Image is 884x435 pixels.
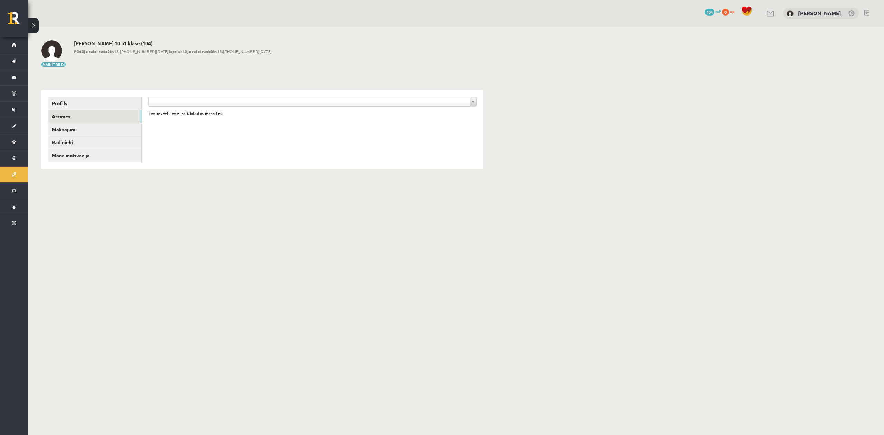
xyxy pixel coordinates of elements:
h2: [PERSON_NAME] 10.b1 klase (104) [74,40,272,46]
span: mP [715,9,721,14]
a: 0 xp [722,9,738,14]
a: [PERSON_NAME] [798,10,841,17]
button: Mainīt bildi [41,62,66,67]
div: Tev nav vēl nevienas izlabotas ieskaites! [148,110,477,116]
img: Elīna Damberga [787,10,794,17]
a: Profils [48,97,141,110]
a: 104 mP [705,9,721,14]
span: xp [730,9,734,14]
b: Iepriekšējo reizi redzēts [169,49,217,54]
a: Maksājumi [48,123,141,136]
a: Mana motivācija [48,149,141,162]
a: Rīgas 1. Tālmācības vidusskola [8,12,28,29]
span: 13:[PHONE_NUMBER][DATE] 13:[PHONE_NUMBER][DATE] [74,48,272,55]
span: 0 [722,9,729,16]
img: Elīna Damberga [41,40,62,61]
b: Pēdējo reizi redzēts [74,49,114,54]
span: 104 [705,9,714,16]
a: Radinieki [48,136,141,149]
a: Atzīmes [48,110,141,123]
